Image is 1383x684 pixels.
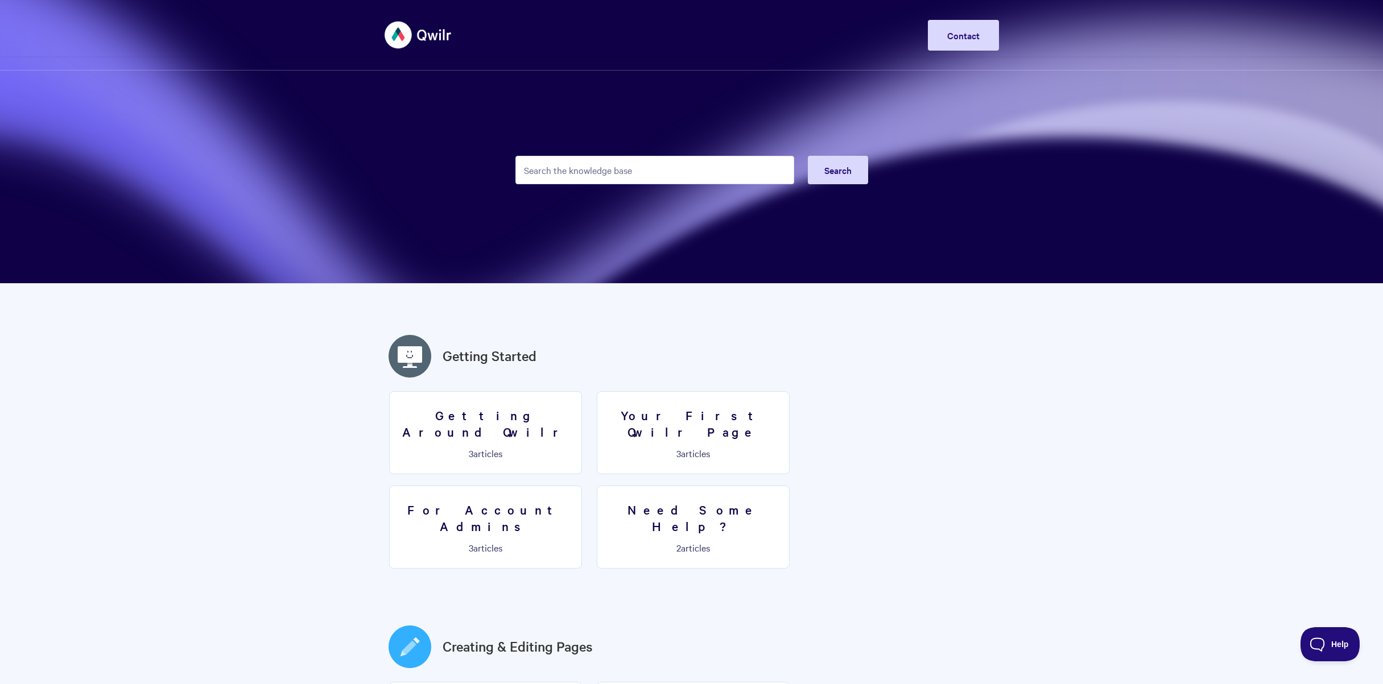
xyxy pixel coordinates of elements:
span: 3 [676,447,681,459]
input: Search the knowledge base [515,156,794,184]
span: 2 [676,541,681,554]
h3: Getting Around Qwilr [397,407,575,440]
a: Getting Around Qwilr 3articles [389,391,582,474]
a: Your First Qwilr Page 3articles [597,391,790,474]
a: Getting Started [443,346,536,366]
h3: Your First Qwilr Page [604,407,782,440]
a: Contact [928,20,999,51]
span: 3 [469,541,473,554]
button: Search [808,156,868,184]
p: articles [604,542,782,553]
a: Need Some Help? 2articles [597,486,790,569]
h3: Need Some Help? [604,501,782,534]
h3: For Account Admins [397,501,575,534]
a: Creating & Editing Pages [443,636,593,657]
p: articles [397,542,575,553]
iframe: Toggle Customer Support [1301,627,1360,661]
p: articles [397,448,575,458]
img: Qwilr Help Center [385,14,452,56]
span: 3 [469,447,473,459]
span: Search [824,164,852,176]
p: articles [604,448,782,458]
a: For Account Admins 3articles [389,486,582,569]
